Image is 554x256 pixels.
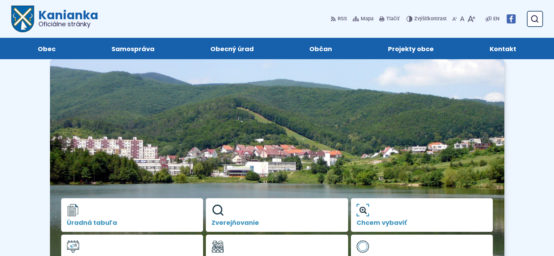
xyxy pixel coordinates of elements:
[459,12,466,26] button: Nastaviť pôvodnú veľkosť písma
[492,15,501,23] a: EN
[414,16,428,22] span: Zvýšiť
[61,198,203,232] a: Úradná tabuľa
[211,219,343,226] span: Zverejňovanie
[386,16,400,22] span: Tlačiť
[289,38,353,59] a: Občan
[406,12,448,26] button: Zvýšiťkontrast
[378,12,401,26] button: Tlačiť
[351,12,375,26] a: Mapa
[493,15,499,23] span: EN
[309,38,332,59] span: Občan
[67,219,198,226] span: Úradná tabuľa
[414,16,447,22] span: kontrast
[34,9,98,27] h1: Kanianka
[367,38,455,59] a: Projekty obce
[388,38,434,59] span: Projekty obce
[506,14,516,23] img: Prejsť na Facebook stránku
[466,12,477,26] button: Zväčšiť veľkosť písma
[189,38,275,59] a: Obecný úrad
[338,15,347,23] span: RSS
[361,15,374,23] span: Mapa
[331,12,348,26] a: RSS
[351,198,493,232] a: Chcem vybaviť
[11,6,98,32] a: Logo Kanianka, prejsť na domovskú stránku.
[357,219,488,226] span: Chcem vybaviť
[38,21,98,27] span: Oficiálne stránky
[469,38,537,59] a: Kontakt
[11,6,34,32] img: Prejsť na domovskú stránku
[451,12,459,26] button: Zmenšiť veľkosť písma
[206,198,348,232] a: Zverejňovanie
[38,38,56,59] span: Obec
[490,38,516,59] span: Kontakt
[17,38,77,59] a: Obec
[111,38,154,59] span: Samospráva
[91,38,175,59] a: Samospráva
[210,38,254,59] span: Obecný úrad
